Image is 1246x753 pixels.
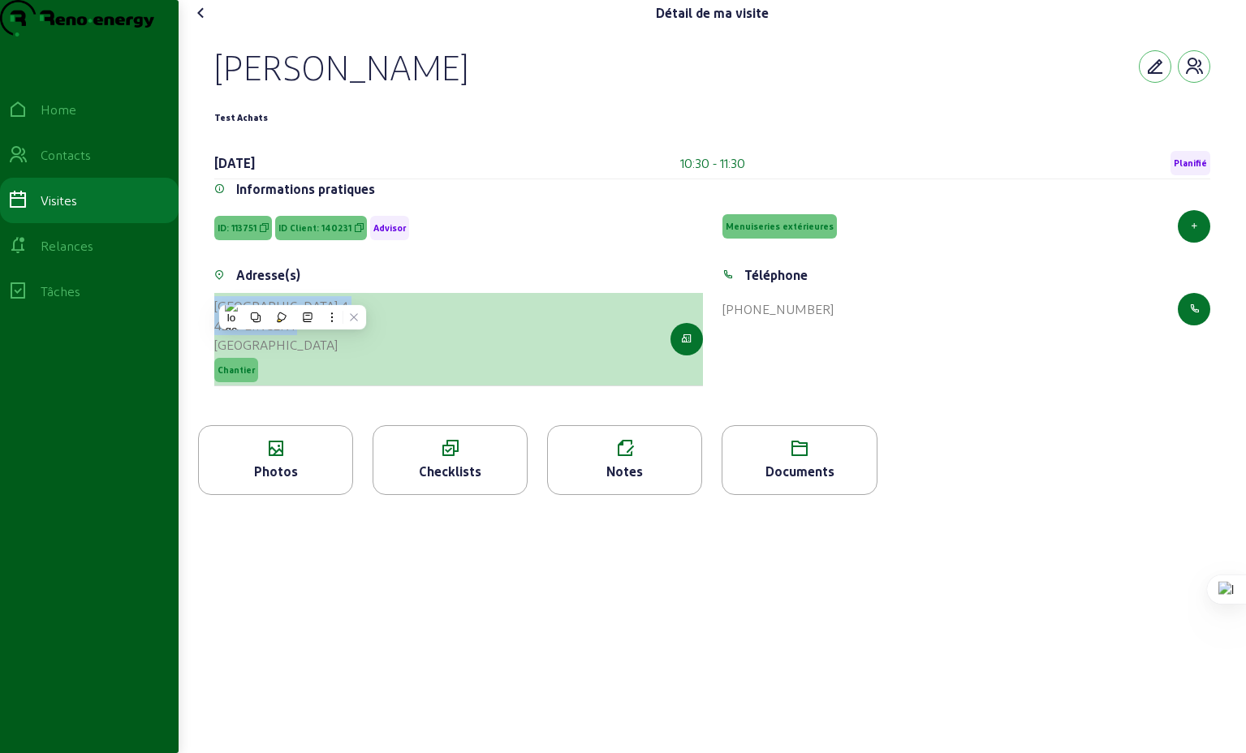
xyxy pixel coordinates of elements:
[41,191,77,210] div: Visites
[199,462,352,481] div: Photos
[278,222,351,234] span: ID Client: 140231
[548,462,701,481] div: Notes
[722,462,876,481] div: Documents
[214,316,348,335] div: 4287 LINCENT
[726,221,834,232] span: Menuiseries extérieures
[41,236,93,256] div: Relances
[41,282,80,301] div: Tâches
[1174,157,1207,169] span: Planifié
[744,265,808,285] div: Téléphone
[214,296,348,316] div: [GEOGRAPHIC_DATA] 4
[214,108,268,127] div: Test Achats
[214,335,348,355] div: [GEOGRAPHIC_DATA]
[373,462,527,481] div: Checklists
[236,265,300,285] div: Adresse(s)
[236,179,375,199] div: Informations pratiques
[373,222,406,234] span: Advisor
[656,3,769,23] div: Détail de ma visite
[218,364,255,376] span: Chantier
[41,145,91,165] div: Contacts
[722,299,834,319] div: [PHONE_NUMBER]
[214,45,468,88] div: [PERSON_NAME]
[680,153,745,173] div: 10:30 - 11:30
[214,153,255,173] div: [DATE]
[218,222,257,234] span: ID: 113751
[41,100,76,119] div: Home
